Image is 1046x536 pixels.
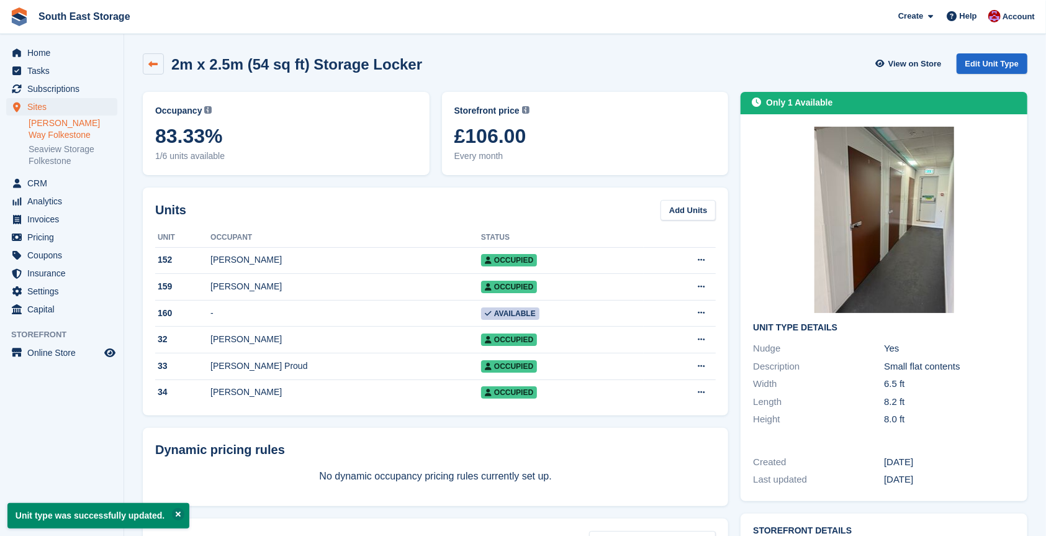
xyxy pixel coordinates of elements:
span: Help [960,10,977,22]
a: Add Units [661,200,716,220]
div: 8.0 ft [884,412,1015,427]
a: menu [6,344,117,361]
span: Tasks [27,62,102,79]
a: menu [6,301,117,318]
span: Storefront price [454,104,520,117]
a: menu [6,62,117,79]
span: 1/6 units available [155,150,417,163]
div: Created [753,455,884,470]
div: [PERSON_NAME] Proud [210,360,481,373]
div: Dynamic pricing rules [155,440,716,459]
a: [PERSON_NAME] Way Folkestone [29,117,117,141]
a: Edit Unit Type [957,53,1027,74]
td: - [210,300,481,327]
span: Capital [27,301,102,318]
span: 83.33% [155,125,417,147]
span: Pricing [27,229,102,246]
span: Account [1003,11,1035,23]
a: menu [6,211,117,228]
h2: 2m x 2.5m (54 sq ft) Storage Locker [171,56,422,73]
div: [PERSON_NAME] [210,333,481,346]
div: 34 [155,386,210,399]
span: Every month [454,150,716,163]
div: Small flat contents [884,360,1015,374]
div: 33 [155,360,210,373]
span: CRM [27,175,102,192]
a: View on Store [874,53,947,74]
span: Sites [27,98,102,116]
span: Occupied [481,254,537,266]
img: icon-info-grey-7440780725fd019a000dd9b08b2336e03edf1995a4989e88bcd33f0948082b44.svg [204,106,212,114]
img: WhatsApp%20Image%202024-10-31%20at%2018.06.59.jpeg [814,127,954,313]
a: menu [6,283,117,300]
th: Unit [155,228,210,248]
div: [PERSON_NAME] [210,253,481,266]
div: 6.5 ft [884,377,1015,391]
span: Invoices [27,211,102,228]
a: menu [6,229,117,246]
div: [DATE] [884,473,1015,487]
span: Available [481,307,539,320]
div: [PERSON_NAME] [210,386,481,399]
h2: Units [155,201,186,219]
a: menu [6,80,117,98]
img: icon-info-grey-7440780725fd019a000dd9b08b2336e03edf1995a4989e88bcd33f0948082b44.svg [522,106,530,114]
div: Width [753,377,884,391]
span: Analytics [27,193,102,210]
div: Description [753,360,884,374]
a: menu [6,193,117,210]
th: Occupant [210,228,481,248]
span: Coupons [27,247,102,264]
p: Unit type was successfully updated. [7,503,189,529]
span: Occupied [481,360,537,373]
p: No dynamic occupancy pricing rules currently set up. [155,469,716,484]
span: Storefront [11,329,124,341]
a: menu [6,98,117,116]
span: Occupied [481,334,537,346]
h2: Unit Type details [753,323,1015,333]
div: 160 [155,307,210,320]
div: Yes [884,342,1015,356]
a: South East Storage [34,6,135,27]
span: Insurance [27,265,102,282]
div: Height [753,412,884,427]
span: Subscriptions [27,80,102,98]
img: stora-icon-8386f47178a22dfd0bd8f6a31ec36ba5ce8667c1dd55bd0f319d3a0aa187defe.svg [10,7,29,26]
a: menu [6,175,117,192]
a: menu [6,265,117,282]
div: Nudge [753,342,884,356]
div: 159 [155,280,210,293]
div: 152 [155,253,210,266]
span: Occupied [481,386,537,399]
img: Roger Norris [988,10,1001,22]
div: Last updated [753,473,884,487]
span: Occupied [481,281,537,293]
span: Online Store [27,344,102,361]
span: £106.00 [454,125,716,147]
a: menu [6,44,117,61]
a: Seaview Storage Folkestone [29,143,117,167]
div: Only 1 Available [766,96,832,109]
th: Status [481,228,644,248]
span: View on Store [888,58,942,70]
div: 8.2 ft [884,395,1015,409]
span: Home [27,44,102,61]
a: menu [6,247,117,264]
a: Preview store [102,345,117,360]
div: [PERSON_NAME] [210,280,481,293]
span: Settings [27,283,102,300]
div: 32 [155,333,210,346]
h2: Storefront Details [753,526,1015,536]
div: Length [753,395,884,409]
div: [DATE] [884,455,1015,470]
span: Create [898,10,923,22]
span: Occupancy [155,104,202,117]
